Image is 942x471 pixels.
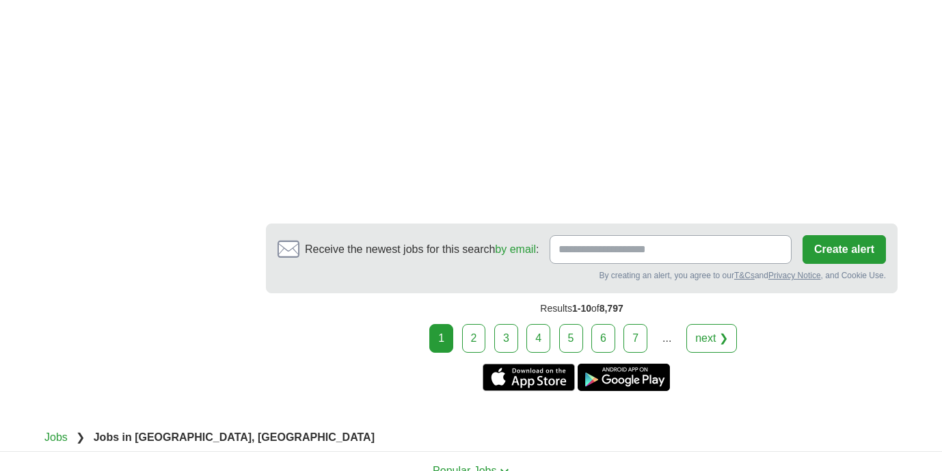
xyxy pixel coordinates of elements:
a: Privacy Notice [768,271,821,280]
button: Create alert [803,235,886,264]
a: Get the Android app [578,364,670,391]
span: ❯ [76,431,85,443]
span: 1-10 [572,303,591,314]
a: 5 [559,324,583,353]
a: Jobs [44,431,68,443]
div: 1 [429,324,453,353]
a: next ❯ [686,324,737,353]
span: Receive the newest jobs for this search : [305,241,539,258]
a: 4 [526,324,550,353]
div: Results of [266,293,898,324]
a: 2 [462,324,486,353]
div: ... [654,325,681,352]
div: By creating an alert, you agree to our and , and Cookie Use. [278,269,886,282]
a: by email [495,243,536,255]
a: 7 [623,324,647,353]
a: 6 [591,324,615,353]
a: T&Cs [734,271,755,280]
a: 3 [494,324,518,353]
strong: Jobs in [GEOGRAPHIC_DATA], [GEOGRAPHIC_DATA] [94,431,375,443]
a: Get the iPhone app [483,364,575,391]
span: 8,797 [600,303,623,314]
